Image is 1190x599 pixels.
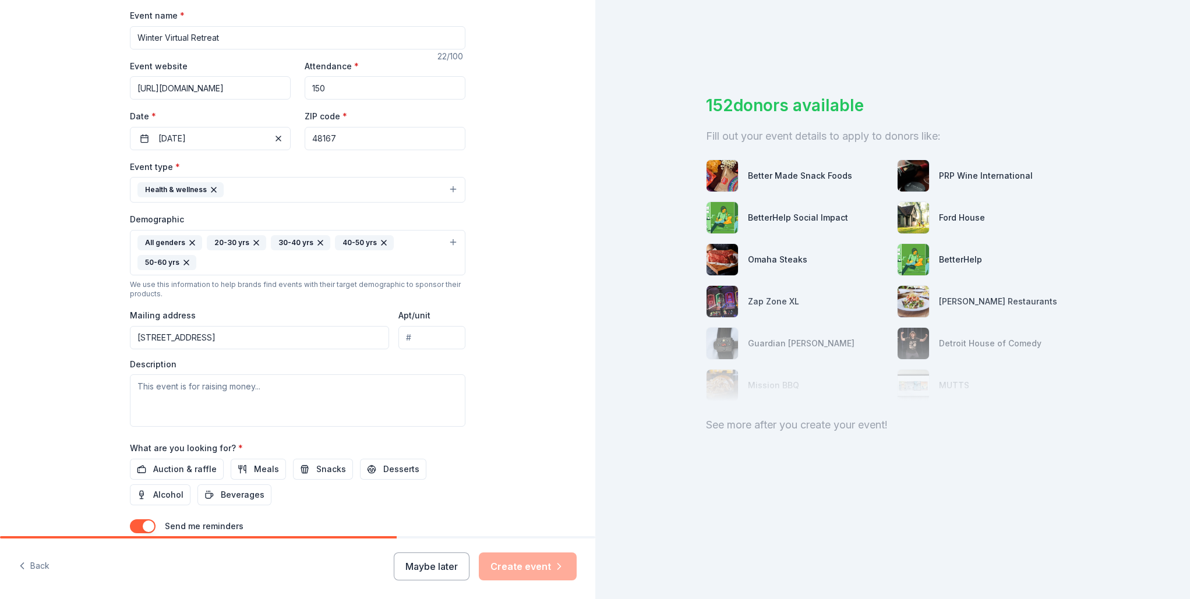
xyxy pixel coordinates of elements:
[19,554,50,579] button: Back
[130,214,184,225] label: Demographic
[305,76,465,100] input: 20
[437,49,465,63] div: 22 /100
[137,255,196,270] div: 50-60 yrs
[130,127,291,150] button: [DATE]
[305,111,347,122] label: ZIP code
[335,235,394,250] div: 40-50 yrs
[383,462,419,476] span: Desserts
[706,416,1079,434] div: See more after you create your event!
[939,169,1033,183] div: PRP Wine International
[130,326,389,349] input: Enter a US address
[293,459,353,480] button: Snacks
[130,230,465,275] button: All genders20-30 yrs30-40 yrs40-50 yrs50-60 yrs
[153,462,217,476] span: Auction & raffle
[360,459,426,480] button: Desserts
[707,202,738,233] img: photo for BetterHelp Social Impact
[316,462,346,476] span: Snacks
[130,310,196,321] label: Mailing address
[254,462,279,476] span: Meals
[130,26,465,49] input: Spring Fundraiser
[130,484,190,505] button: Alcohol
[221,488,264,502] span: Beverages
[137,182,224,197] div: Health & wellness
[748,211,848,225] div: BetterHelp Social Impact
[398,326,465,349] input: #
[706,127,1079,146] div: Fill out your event details to apply to donors like:
[165,533,359,547] p: Email me reminders of donor application deadlines
[305,127,465,150] input: 12345 (U.S. only)
[130,10,185,22] label: Event name
[748,169,852,183] div: Better Made Snack Foods
[130,111,291,122] label: Date
[130,161,180,173] label: Event type
[137,235,202,250] div: All genders
[165,521,243,531] label: Send me reminders
[130,177,465,203] button: Health & wellness
[939,253,982,267] div: BetterHelp
[130,76,291,100] input: https://www...
[197,484,271,505] button: Beverages
[130,359,176,370] label: Description
[898,160,929,192] img: photo for PRP Wine International
[394,552,469,580] button: Maybe later
[305,61,359,72] label: Attendance
[707,160,738,192] img: photo for Better Made Snack Foods
[898,202,929,233] img: photo for Ford House
[153,488,183,502] span: Alcohol
[130,459,224,480] button: Auction & raffle
[706,93,1079,118] div: 152 donors available
[130,442,243,454] label: What are you looking for?
[398,310,430,321] label: Apt/unit
[130,280,465,299] div: We use this information to help brands find events with their target demographic to sponsor their...
[898,244,929,275] img: photo for BetterHelp
[207,235,266,250] div: 20-30 yrs
[939,211,985,225] div: Ford House
[748,253,807,267] div: Omaha Steaks
[271,235,330,250] div: 30-40 yrs
[231,459,286,480] button: Meals
[130,61,188,72] label: Event website
[707,244,738,275] img: photo for Omaha Steaks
